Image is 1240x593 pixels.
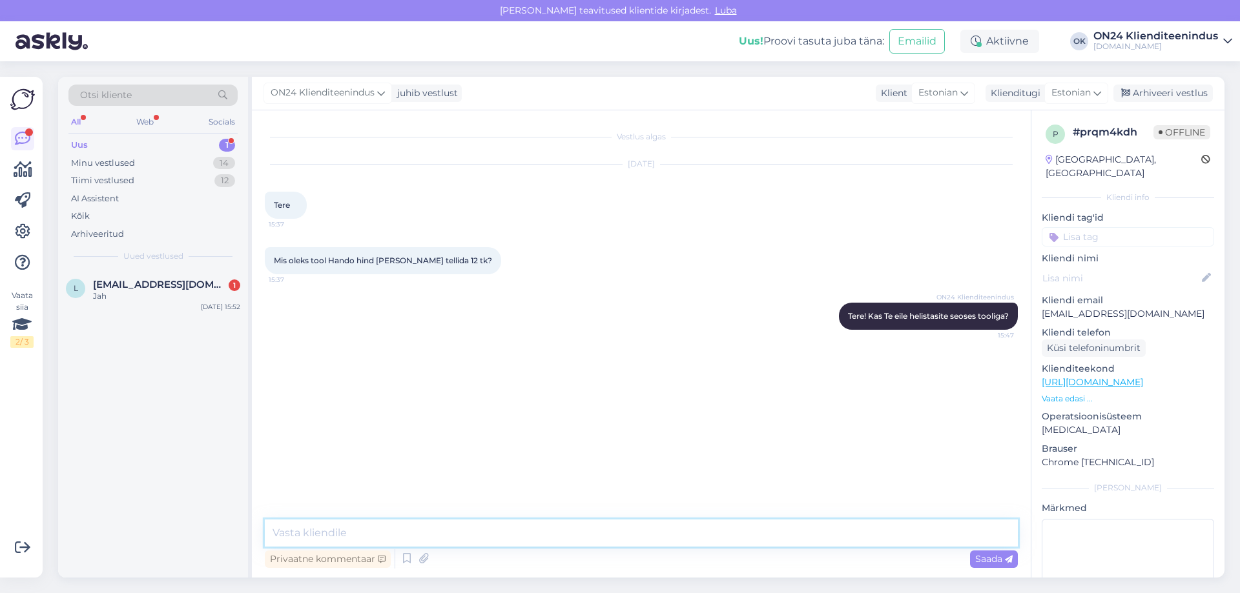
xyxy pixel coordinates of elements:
div: Vaata siia [10,290,34,348]
button: Emailid [889,29,945,54]
div: Socials [206,114,238,130]
div: OK [1070,32,1088,50]
span: 15:37 [269,219,317,229]
input: Lisa nimi [1042,271,1199,285]
div: Klienditugi [986,86,1040,100]
span: p [1053,129,1059,139]
div: Tiimi vestlused [71,174,134,187]
p: [EMAIL_ADDRESS][DOMAIN_NAME] [1042,307,1214,321]
span: Tere! Kas Te eile helistasite seoses tooliga? [848,311,1009,321]
div: Aktiivne [960,30,1039,53]
span: liis.tammann@hotmail.com [93,279,227,290]
div: [DATE] 15:52 [201,302,240,312]
div: 1 [219,139,235,152]
b: Uus! [739,35,763,47]
div: Kõik [71,210,90,223]
div: 2 / 3 [10,336,34,348]
div: Arhiveeritud [71,228,124,241]
span: Offline [1153,125,1210,139]
p: Kliendi tag'id [1042,211,1214,225]
span: 15:47 [966,330,1014,340]
div: 1 [229,279,240,291]
span: l [74,283,78,293]
p: Kliendi email [1042,294,1214,307]
span: Mis oleks tool Hando hind [PERSON_NAME] tellida 12 tk? [274,256,492,265]
a: ON24 Klienditeenindus[DOMAIN_NAME] [1093,31,1232,52]
div: Arhiveeri vestlus [1113,85,1213,102]
p: Brauser [1042,442,1214,456]
div: [PERSON_NAME] [1042,482,1214,494]
div: Kliendi info [1042,192,1214,203]
p: Chrome [TECHNICAL_ID] [1042,456,1214,469]
div: 12 [214,174,235,187]
div: Vestlus algas [265,131,1018,143]
div: [DATE] [265,158,1018,170]
img: Askly Logo [10,87,35,112]
span: Estonian [918,86,958,100]
p: Vaata edasi ... [1042,393,1214,405]
div: [GEOGRAPHIC_DATA], [GEOGRAPHIC_DATA] [1046,153,1201,180]
div: Privaatne kommentaar [265,550,391,568]
div: ON24 Klienditeenindus [1093,31,1218,41]
div: juhib vestlust [392,86,458,100]
span: Estonian [1051,86,1091,100]
div: Minu vestlused [71,157,135,170]
p: Märkmed [1042,501,1214,515]
p: Klienditeekond [1042,362,1214,376]
span: Tere [274,200,290,210]
span: 15:37 [269,275,317,285]
div: 14 [213,157,235,170]
div: Web [134,114,156,130]
p: Operatsioonisüsteem [1042,410,1214,423]
span: Luba [711,5,741,16]
span: ON24 Klienditeenindus [271,86,375,100]
input: Lisa tag [1042,227,1214,246]
div: [DOMAIN_NAME] [1093,41,1218,52]
div: Proovi tasuta juba täna: [739,34,884,49]
div: Uus [71,139,88,152]
div: Klient [876,86,907,100]
span: Otsi kliente [80,88,132,102]
div: Küsi telefoninumbrit [1042,339,1146,357]
span: Saada [975,553,1013,565]
span: ON24 Klienditeenindus [936,292,1014,302]
p: [MEDICAL_DATA] [1042,423,1214,437]
div: # prqm4kdh [1073,125,1153,140]
p: Kliendi nimi [1042,252,1214,265]
div: All [68,114,83,130]
a: [URL][DOMAIN_NAME] [1042,376,1143,388]
span: Uued vestlused [123,250,183,262]
div: Jah [93,290,240,302]
p: Kliendi telefon [1042,326,1214,339]
div: AI Assistent [71,192,119,205]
